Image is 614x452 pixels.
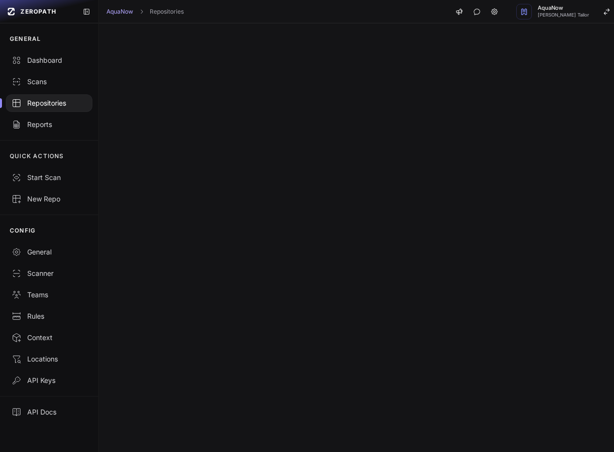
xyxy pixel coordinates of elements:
div: Context [12,333,87,343]
div: General [12,247,87,257]
p: QUICK ACTIONS [10,152,64,160]
a: ZEROPATH [4,4,75,19]
div: New Repo [12,194,87,204]
p: CONFIG [10,227,35,235]
div: Teams [12,290,87,300]
svg: chevron right, [138,8,145,15]
div: Locations [12,354,87,364]
span: AquaNow [538,5,589,11]
div: Scanner [12,269,87,278]
nav: breadcrumb [106,8,184,16]
a: AquaNow [106,8,133,16]
span: [PERSON_NAME] Tailor [538,13,589,18]
div: Reports [12,120,87,129]
div: Start Scan [12,173,87,182]
div: API Keys [12,376,87,385]
div: Scans [12,77,87,87]
span: ZEROPATH [20,8,56,16]
div: Dashboard [12,55,87,65]
div: API Docs [12,407,87,417]
div: Rules [12,311,87,321]
p: GENERAL [10,35,41,43]
a: Repositories [150,8,184,16]
div: Repositories [12,98,87,108]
